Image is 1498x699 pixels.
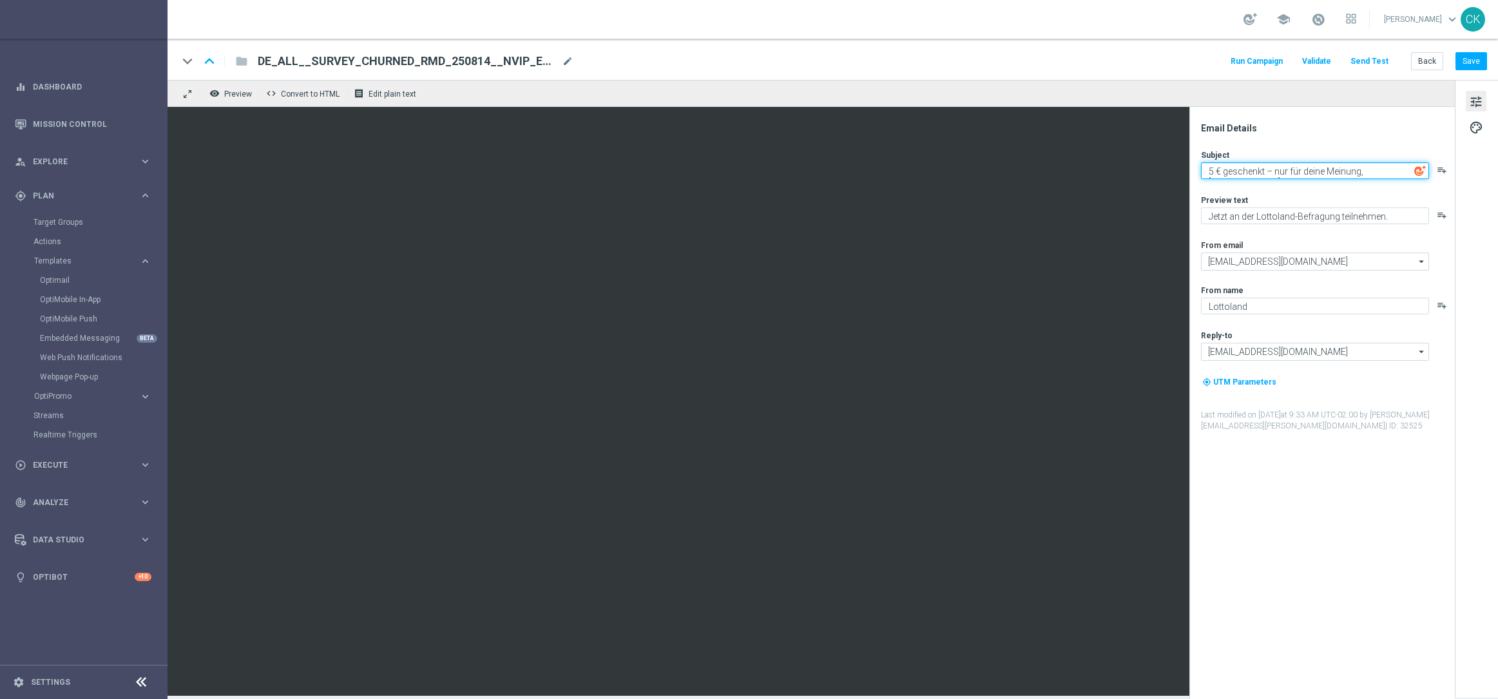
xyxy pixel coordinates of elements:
[15,459,139,471] div: Execute
[33,70,151,104] a: Dashboard
[15,156,139,168] div: Explore
[1349,53,1390,70] button: Send Test
[206,85,258,102] button: remove_red_eye Preview
[33,560,135,594] a: Optibot
[15,497,26,508] i: track_changes
[1416,253,1428,270] i: arrow_drop_down
[14,572,152,582] button: lightbulb Optibot +10
[34,410,134,421] a: Streams
[224,90,252,99] span: Preview
[1201,343,1429,361] input: Select
[209,88,220,99] i: remove_red_eye
[34,387,166,406] div: OptiPromo
[34,217,134,227] a: Target Groups
[1300,53,1333,70] button: Validate
[14,460,152,470] button: play_circle_outline Execute keyboard_arrow_right
[14,82,152,92] button: equalizer Dashboard
[33,536,139,544] span: Data Studio
[1201,253,1429,271] input: Select
[1437,165,1447,175] button: playlist_add
[1437,210,1447,220] button: playlist_add
[200,52,219,71] i: keyboard_arrow_up
[369,90,416,99] span: Edit plain text
[15,190,139,202] div: Plan
[350,85,422,102] button: receipt Edit plain text
[139,533,151,546] i: keyboard_arrow_right
[14,191,152,201] div: gps_fixed Plan keyboard_arrow_right
[15,190,26,202] i: gps_fixed
[1229,53,1285,70] button: Run Campaign
[34,392,139,400] div: OptiPromo
[139,496,151,508] i: keyboard_arrow_right
[40,309,166,329] div: OptiMobile Push
[1469,119,1483,136] span: palette
[33,499,139,506] span: Analyze
[1201,285,1244,296] label: From name
[15,107,151,141] div: Mission Control
[34,257,126,265] span: Templates
[1302,57,1331,66] span: Validate
[135,573,151,581] div: +10
[40,290,166,309] div: OptiMobile In-App
[1201,375,1278,389] button: my_location UTM Parameters
[31,678,70,686] a: Settings
[1437,300,1447,311] button: playlist_add
[34,256,152,266] button: Templates keyboard_arrow_right
[34,232,166,251] div: Actions
[40,352,134,363] a: Web Push Notifications
[139,459,151,471] i: keyboard_arrow_right
[1276,12,1291,26] span: school
[40,329,166,348] div: Embedded Messaging
[1201,122,1454,134] div: Email Details
[34,406,166,425] div: Streams
[15,534,139,546] div: Data Studio
[14,119,152,129] button: Mission Control
[15,497,139,508] div: Analyze
[40,367,166,387] div: Webpage Pop-up
[281,90,340,99] span: Convert to HTML
[40,372,134,382] a: Webpage Pop-up
[266,88,276,99] span: code
[33,158,139,166] span: Explore
[1202,378,1211,387] i: my_location
[34,236,134,247] a: Actions
[1416,343,1428,360] i: arrow_drop_down
[15,70,151,104] div: Dashboard
[15,459,26,471] i: play_circle_outline
[1383,10,1461,29] a: [PERSON_NAME]keyboard_arrow_down
[1411,52,1443,70] button: Back
[15,571,26,583] i: lightbulb
[354,88,364,99] i: receipt
[1445,12,1459,26] span: keyboard_arrow_down
[14,535,152,545] button: Data Studio keyboard_arrow_right
[40,348,166,367] div: Web Push Notifications
[139,390,151,403] i: keyboard_arrow_right
[34,425,166,445] div: Realtime Triggers
[1455,52,1487,70] button: Save
[263,85,345,102] button: code Convert to HTML
[137,334,157,343] div: BETA
[1466,117,1486,137] button: palette
[258,53,557,69] span: DE_ALL__SURVEY_CHURNED_RMD_250814__NVIP_EMA_SER_MIX
[1201,330,1233,341] label: Reply-to
[15,81,26,93] i: equalizer
[1461,7,1485,32] div: CK
[34,257,139,265] div: Templates
[1201,195,1248,206] label: Preview text
[34,430,134,440] a: Realtime Triggers
[34,391,152,401] button: OptiPromo keyboard_arrow_right
[40,294,134,305] a: OptiMobile In-App
[14,497,152,508] button: track_changes Analyze keyboard_arrow_right
[1466,91,1486,111] button: tune
[1469,93,1483,110] span: tune
[1385,421,1423,430] span: | ID: 32525
[14,157,152,167] div: person_search Explore keyboard_arrow_right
